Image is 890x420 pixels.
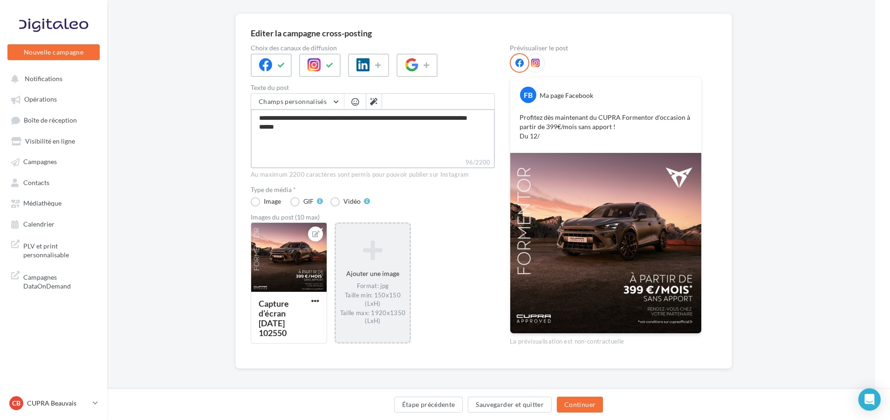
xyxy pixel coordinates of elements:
div: Image [264,198,281,205]
p: CUPRA Beauvais [27,399,89,408]
span: CB [12,399,21,408]
a: Visibilité en ligne [6,132,102,149]
button: Continuer [557,397,603,413]
button: Notifications [6,70,98,87]
div: FB [520,87,536,103]
label: 96/2200 [251,158,495,168]
span: Visibilité en ligne [25,137,75,145]
button: Champs personnalisés [251,94,344,110]
a: CB CUPRA Beauvais [7,394,100,412]
a: Campagnes DataOnDemand [6,267,102,295]
label: Choix des canaux de diffusion [251,45,495,51]
span: Champs personnalisés [259,97,327,105]
span: Opérations [24,96,57,103]
span: Boîte de réception [24,116,77,124]
div: Editer la campagne cross-posting [251,29,372,37]
button: Nouvelle campagne [7,44,100,60]
span: Médiathèque [23,200,62,207]
div: Ma page Facebook [540,91,593,100]
a: Médiathèque [6,194,102,211]
div: GIF [303,198,314,205]
a: Calendrier [6,215,102,232]
span: Campagnes DataOnDemand [23,271,96,291]
span: Notifications [25,75,62,83]
div: Capture d’écran [DATE] 102550 [259,298,289,338]
div: Vidéo [343,198,361,205]
a: Opérations [6,90,102,107]
div: Au maximum 2200 caractères sont permis pour pouvoir publier sur Instagram [251,171,495,179]
button: Étape précédente [394,397,463,413]
div: Images du post (10 max) [251,214,495,220]
div: Open Intercom Messenger [858,388,881,411]
a: Boîte de réception [6,111,102,129]
span: Calendrier [23,220,55,228]
span: Contacts [23,179,49,186]
label: Texte du post [251,84,495,91]
span: PLV et print personnalisable [23,240,96,260]
a: Campagnes [6,153,102,170]
span: Campagnes [23,158,57,166]
a: Contacts [6,174,102,191]
div: Prévisualiser le post [510,45,702,51]
label: Type de média * [251,186,495,193]
p: Profitez dès maintenant du CUPRA Formentor d'occasion à partir de 399€/mois sans apport ! Du 12/ [520,113,692,141]
a: PLV et print personnalisable [6,236,102,263]
button: Sauvegarder et quitter [468,397,552,413]
div: La prévisualisation est non-contractuelle [510,334,702,346]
